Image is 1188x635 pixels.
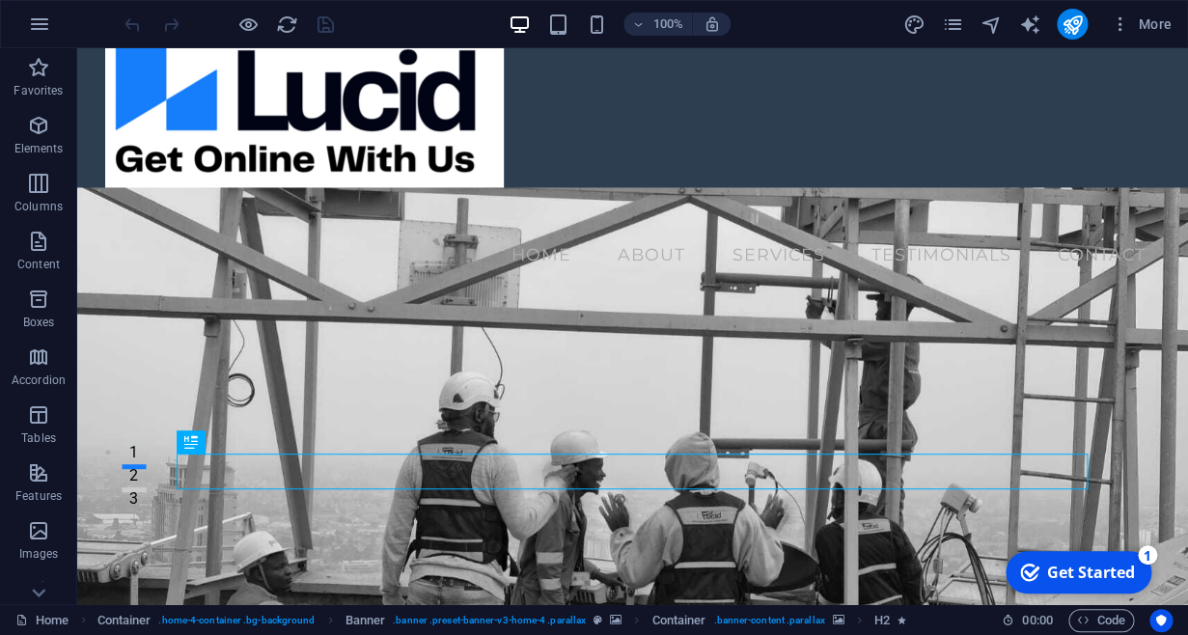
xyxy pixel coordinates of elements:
p: Accordion [12,373,66,388]
p: Content [17,257,60,272]
nav: breadcrumb [97,609,907,632]
span: More [1111,14,1172,34]
p: Boxes [23,315,55,330]
i: This element contains a background [833,615,844,625]
p: Tables [21,430,56,446]
div: Get Started 1 items remaining, 80% complete [11,8,156,50]
i: Design (Ctrl+Alt+Y) [902,14,925,36]
span: : [1036,613,1038,627]
p: Images [19,546,59,562]
i: AI Writer [1018,14,1040,36]
span: 00 00 [1022,609,1052,632]
p: Elements [14,141,64,156]
h6: Session time [1002,609,1053,632]
span: Click to select. Double-click to edit [345,609,386,632]
i: This element is a customizable preset [594,615,602,625]
span: Click to select. Double-click to edit [651,609,705,632]
button: 100% [623,13,692,36]
i: Pages (Ctrl+Alt+S) [941,14,963,36]
i: Reload page [276,14,298,36]
button: 2 [44,416,69,421]
button: Click here to leave preview mode and continue editing [236,13,260,36]
div: 1 [143,2,162,21]
p: Columns [14,199,63,214]
div: Get Started [52,18,140,40]
h6: 100% [652,13,683,36]
span: . banner .preset-banner-v3-home-4 .parallax [393,609,586,632]
a: Click to cancel selection. Double-click to open Pages [15,609,69,632]
p: Features [15,488,62,504]
button: design [902,13,926,36]
i: Element contains an animation [898,615,906,625]
button: 3 [44,439,69,444]
button: More [1103,9,1179,40]
span: Code [1077,609,1125,632]
span: . home-4-container .bg-background [158,609,315,632]
i: On resize automatically adjust zoom level to fit chosen device. [703,15,720,33]
span: . banner-content .parallax [713,609,824,632]
button: reload [275,13,298,36]
i: Navigator [980,14,1002,36]
button: Usercentrics [1149,609,1173,632]
button: 1 [44,393,69,398]
p: Favorites [14,83,63,98]
button: pages [941,13,964,36]
i: Publish [1061,14,1083,36]
span: Click to select. Double-click to edit [97,609,152,632]
button: Code [1068,609,1134,632]
button: publish [1057,9,1088,40]
span: Click to select. Double-click to edit [874,609,890,632]
button: text_generator [1018,13,1041,36]
i: This element contains a background [610,615,622,625]
button: navigator [980,13,1003,36]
